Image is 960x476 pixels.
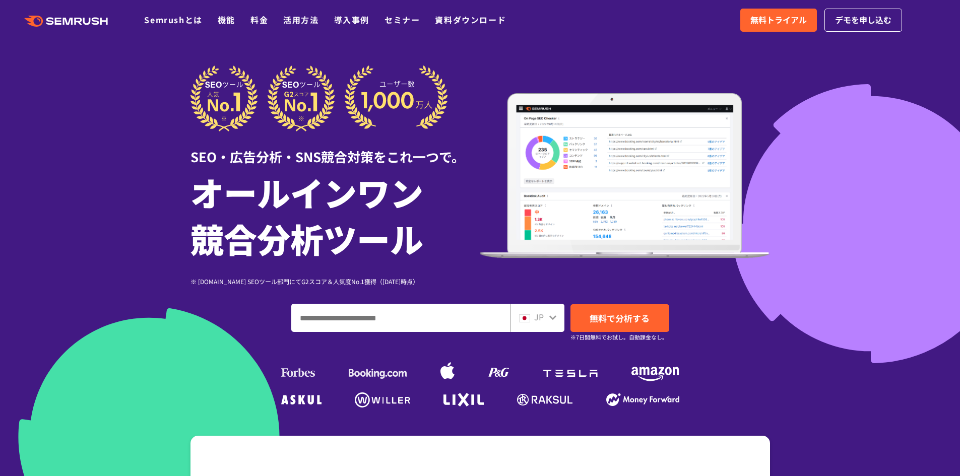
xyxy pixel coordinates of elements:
[250,14,268,26] a: 料金
[190,277,480,286] div: ※ [DOMAIN_NAME] SEOツール部門にてG2スコア＆人気度No.1獲得（[DATE]時点）
[283,14,318,26] a: 活用方法
[190,131,480,166] div: SEO・広告分析・SNS競合対策をこれ一つで。
[740,9,817,32] a: 無料トライアル
[824,9,902,32] a: デモを申し込む
[292,304,510,331] input: ドメイン、キーワードまたはURLを入力してください
[334,14,369,26] a: 導入事例
[835,14,891,27] span: デモを申し込む
[570,304,669,332] a: 無料で分析する
[144,14,202,26] a: Semrushとは
[218,14,235,26] a: 機能
[590,312,650,324] span: 無料で分析する
[570,332,668,342] small: ※7日間無料でお試し。自動課金なし。
[534,311,544,323] span: JP
[435,14,506,26] a: 資料ダウンロード
[750,14,807,27] span: 無料トライアル
[385,14,420,26] a: セミナー
[190,169,480,261] h1: オールインワン 競合分析ツール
